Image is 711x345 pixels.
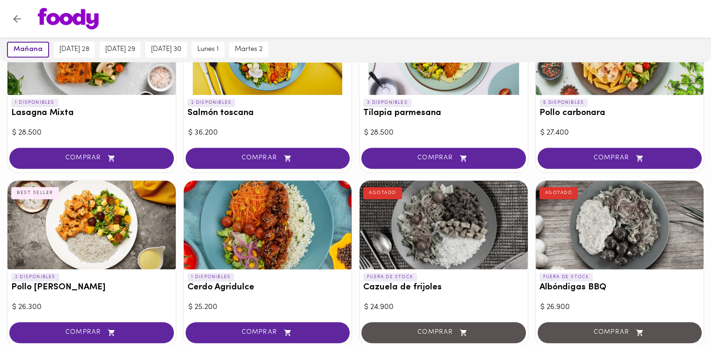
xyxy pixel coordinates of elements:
[373,154,514,162] span: COMPRAR
[11,187,59,199] div: BEST SELLER
[539,187,578,199] div: AGOTADO
[364,302,523,313] div: $ 24.900
[536,180,704,269] div: Albóndigas BBQ
[184,180,352,269] div: Cerdo Agridulce
[187,283,348,293] h3: Cerdo Agridulce
[192,42,224,57] button: lunes 1
[363,108,524,118] h3: Tilapia parmesana
[363,283,524,293] h3: Cazuela de frijoles
[7,180,176,269] div: Pollo Tikka Massala
[21,329,162,337] span: COMPRAR
[38,8,99,29] img: logo.png
[187,273,235,281] p: 1 DISPONIBLES
[21,154,162,162] span: COMPRAR
[538,148,702,169] button: COMPRAR
[187,108,348,118] h3: Salmón toscana
[14,45,43,54] span: mañana
[11,108,172,118] h3: Lasagna Mixta
[188,302,347,313] div: $ 25.200
[363,187,402,199] div: AGOTADO
[11,99,58,107] p: 1 DISPONIBLES
[197,329,338,337] span: COMPRAR
[359,180,528,269] div: Cazuela de frijoles
[197,154,338,162] span: COMPRAR
[363,273,417,281] p: FUERA DE STOCK
[11,283,172,293] h3: Pollo [PERSON_NAME]
[151,45,181,54] span: [DATE] 30
[364,128,523,138] div: $ 28.500
[145,42,187,57] button: [DATE] 30
[100,42,141,57] button: [DATE] 29
[363,99,411,107] p: 3 DISPONIBLES
[12,128,171,138] div: $ 28.500
[6,7,29,30] button: Volver
[9,148,174,169] button: COMPRAR
[9,322,174,343] button: COMPRAR
[540,302,699,313] div: $ 26.900
[105,45,135,54] span: [DATE] 29
[235,45,263,54] span: martes 2
[539,273,593,281] p: FUERA DE STOCK
[186,148,350,169] button: COMPRAR
[539,99,588,107] p: 5 DISPONIBLES
[539,283,700,293] h3: Albóndigas BBQ
[539,108,700,118] h3: Pollo carbonara
[657,291,702,336] iframe: Messagebird Livechat Widget
[188,128,347,138] div: $ 36.200
[229,42,268,57] button: martes 2
[186,322,350,343] button: COMPRAR
[7,42,49,57] button: mañana
[187,99,236,107] p: 2 DISPONIBLES
[54,42,95,57] button: [DATE] 28
[11,273,59,281] p: 2 DISPONIBLES
[549,154,690,162] span: COMPRAR
[12,302,171,313] div: $ 26.300
[361,148,526,169] button: COMPRAR
[197,45,219,54] span: lunes 1
[59,45,89,54] span: [DATE] 28
[540,128,699,138] div: $ 27.400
